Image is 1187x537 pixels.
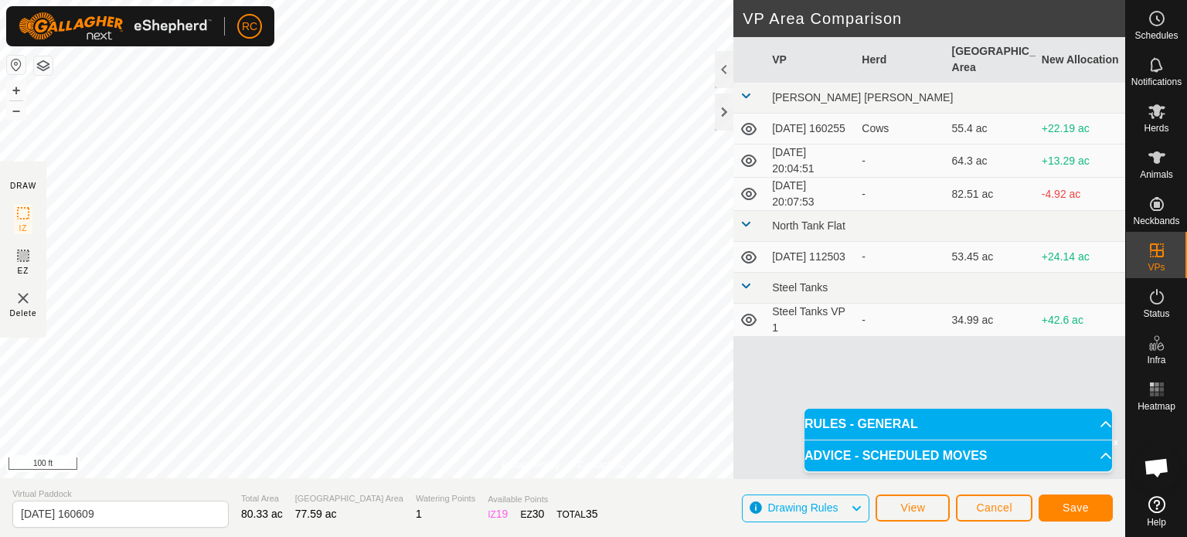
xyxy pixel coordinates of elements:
[416,508,422,520] span: 1
[14,289,32,308] img: VP
[241,492,283,505] span: Total Area
[10,308,37,319] span: Delete
[34,56,53,75] button: Map Layers
[946,144,1036,178] td: 64.3 ac
[1134,444,1180,491] div: Open chat
[766,242,855,273] td: [DATE] 112503
[743,9,1125,28] h2: VP Area Comparison
[804,440,1112,471] p-accordion-header: ADVICE - SCHEDULED MOVES
[12,488,229,501] span: Virtual Paddock
[1036,114,1125,144] td: +22.19 ac
[578,458,624,472] a: Contact Us
[1144,124,1168,133] span: Herds
[532,508,545,520] span: 30
[900,501,925,514] span: View
[19,12,212,40] img: Gallagher Logo
[1133,216,1179,226] span: Neckbands
[1039,495,1113,522] button: Save
[7,56,26,74] button: Reset Map
[862,312,939,328] div: -
[804,450,987,462] span: ADVICE - SCHEDULED MOVES
[520,506,544,522] div: EZ
[946,178,1036,211] td: 82.51 ac
[946,114,1036,144] td: 55.4 ac
[862,186,939,202] div: -
[946,37,1036,83] th: [GEOGRAPHIC_DATA] Area
[766,37,855,83] th: VP
[1036,144,1125,178] td: +13.29 ac
[1131,77,1182,87] span: Notifications
[1036,37,1125,83] th: New Allocation
[766,144,855,178] td: [DATE] 20:04:51
[946,304,1036,337] td: 34.99 ac
[1134,31,1178,40] span: Schedules
[876,495,950,522] button: View
[946,242,1036,273] td: 53.45 ac
[488,493,597,506] span: Available Points
[1147,355,1165,365] span: Infra
[862,249,939,265] div: -
[556,506,597,522] div: TOTAL
[767,501,838,514] span: Drawing Rules
[19,223,28,234] span: IZ
[586,508,598,520] span: 35
[1036,178,1125,211] td: -4.92 ac
[295,492,403,505] span: [GEOGRAPHIC_DATA] Area
[1063,501,1089,514] span: Save
[772,281,828,294] span: Steel Tanks
[18,265,29,277] span: EZ
[804,409,1112,440] p-accordion-header: RULES - GENERAL
[766,304,855,337] td: Steel Tanks VP 1
[862,153,939,169] div: -
[772,219,845,232] span: North Tank Flat
[7,81,26,100] button: +
[10,180,36,192] div: DRAW
[804,418,918,430] span: RULES - GENERAL
[416,492,475,505] span: Watering Points
[7,101,26,120] button: –
[1140,170,1173,179] span: Animals
[766,114,855,144] td: [DATE] 160255
[976,501,1012,514] span: Cancel
[1138,402,1175,411] span: Heatmap
[496,508,508,520] span: 19
[956,495,1032,522] button: Cancel
[1126,490,1187,533] a: Help
[1147,518,1166,527] span: Help
[772,91,953,104] span: [PERSON_NAME] [PERSON_NAME]
[862,121,939,137] div: Cows
[502,458,559,472] a: Privacy Policy
[488,506,508,522] div: IZ
[242,19,257,35] span: RC
[766,178,855,211] td: [DATE] 20:07:53
[295,508,337,520] span: 77.59 ac
[1148,263,1165,272] span: VPs
[241,508,283,520] span: 80.33 ac
[1036,242,1125,273] td: +24.14 ac
[855,37,945,83] th: Herd
[1036,304,1125,337] td: +42.6 ac
[1143,309,1169,318] span: Status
